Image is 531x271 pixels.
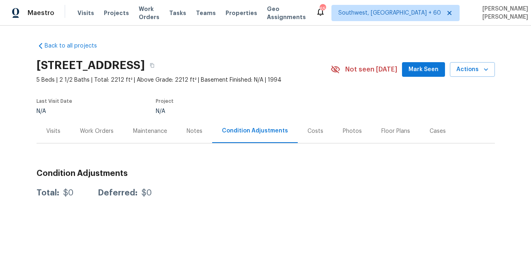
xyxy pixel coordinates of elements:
span: Actions [456,65,488,75]
div: Costs [307,127,323,135]
div: Work Orders [80,127,114,135]
span: Visits [77,9,94,17]
div: Notes [187,127,202,135]
h3: Condition Adjustments [37,169,495,178]
span: Mark Seen [408,65,439,75]
div: Total: [37,189,59,197]
button: Mark Seen [402,62,445,77]
div: 653 [320,5,325,13]
button: Actions [450,62,495,77]
div: Condition Adjustments [222,127,288,135]
div: N/A [156,108,312,114]
a: Back to all projects [37,42,114,50]
div: Deferred: [98,189,138,197]
span: Last Visit Date [37,99,72,104]
div: Cases [430,127,446,135]
div: Visits [46,127,60,135]
span: Maestro [28,9,54,17]
div: $0 [63,189,73,197]
span: Not seen [DATE] [345,65,397,74]
span: 5 Beds | 2 1/2 Baths | Total: 2212 ft² | Above Grade: 2212 ft² | Basement Finished: N/A | 1994 [37,76,331,84]
span: Southwest, [GEOGRAPHIC_DATA] + 60 [338,9,441,17]
button: Copy Address [145,58,159,73]
span: Geo Assignments [267,5,306,21]
div: Floor Plans [381,127,410,135]
span: Work Orders [139,5,159,21]
span: Project [156,99,174,104]
div: Photos [343,127,362,135]
div: Maintenance [133,127,167,135]
span: Teams [196,9,216,17]
span: Projects [104,9,129,17]
span: Tasks [169,10,186,16]
span: [PERSON_NAME] [PERSON_NAME] [479,5,528,21]
h2: [STREET_ADDRESS] [37,61,145,69]
div: N/A [37,108,72,114]
div: $0 [142,189,152,197]
span: Properties [226,9,257,17]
